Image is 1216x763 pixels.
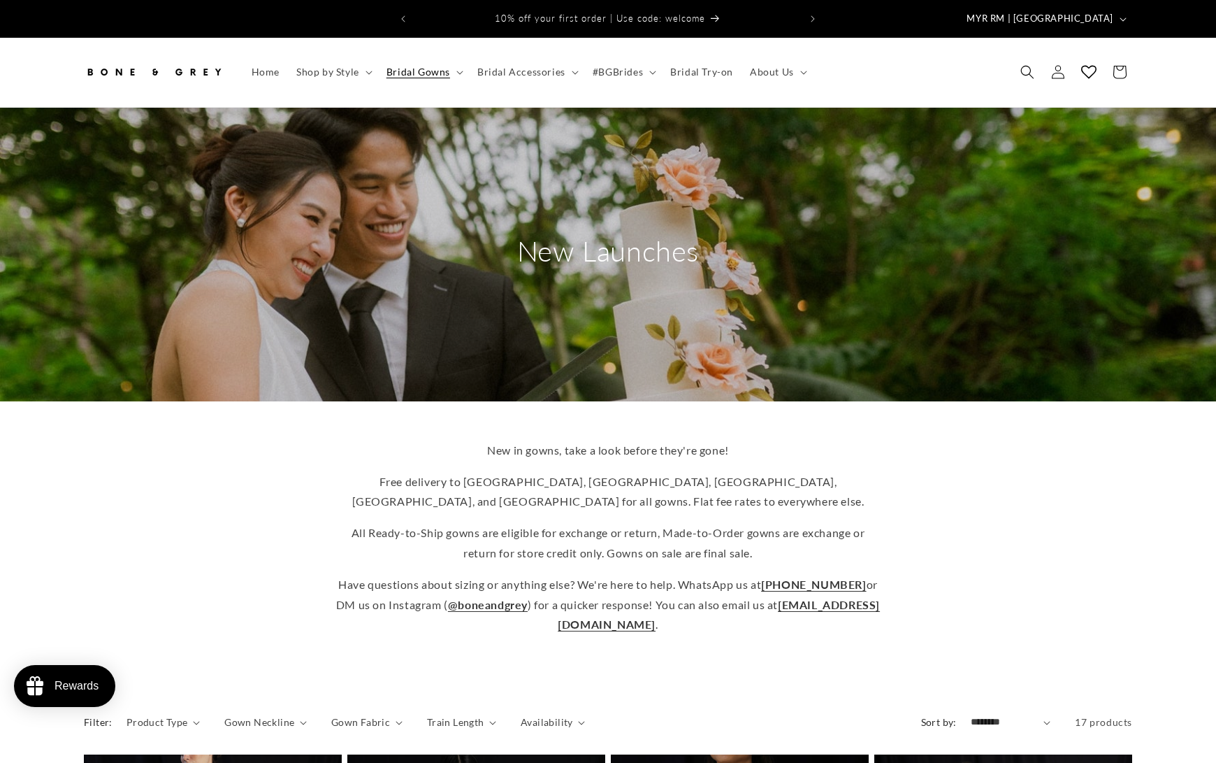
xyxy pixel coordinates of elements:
[670,66,733,78] span: Bridal Try-on
[448,598,528,611] a: @boneandgrey
[469,57,584,87] summary: Bridal Accessories
[584,57,662,87] summary: #BGBrides
[427,715,496,729] summary: Train Length (0 selected)
[335,472,881,513] p: Free delivery to [GEOGRAPHIC_DATA], [GEOGRAPHIC_DATA], [GEOGRAPHIC_DATA], [GEOGRAPHIC_DATA], and ...
[388,6,419,32] button: Previous announcement
[243,57,288,87] a: Home
[495,13,705,24] span: 10% off your first order | Use code: welcome
[475,233,741,269] h2: New Launches
[84,57,224,87] img: Bone and Grey Bridal
[921,716,957,728] label: Sort by:
[55,680,99,692] div: Rewards
[386,66,450,78] span: Bridal Gowns
[296,66,359,78] span: Shop by Style
[958,6,1132,32] button: MYR RM | [GEOGRAPHIC_DATA]
[335,523,881,564] p: All Ready-to-Ship gowns are eligible for exchange or return, Made-to-Order gowns are exchange or ...
[1012,57,1043,87] summary: Search
[477,66,565,78] span: Bridal Accessories
[797,6,828,32] button: Next announcement
[335,441,881,461] p: New in gowns, take a look before they're gone!
[126,715,200,729] summary: Product Type (0 selected)
[84,715,113,729] h2: Filter:
[126,715,188,729] span: Product Type
[79,52,229,93] a: Bone and Grey Bridal
[224,715,307,729] summary: Gown Neckline (0 selected)
[521,715,573,729] span: Availability
[593,66,643,78] span: #BGBrides
[224,715,294,729] span: Gown Neckline
[741,57,813,87] summary: About Us
[662,57,741,87] a: Bridal Try-on
[331,715,403,729] summary: Gown Fabric (0 selected)
[761,578,866,591] a: [PHONE_NUMBER]
[331,715,390,729] span: Gown Fabric
[750,66,794,78] span: About Us
[521,715,585,729] summary: Availability (0 selected)
[967,12,1113,26] span: MYR RM | [GEOGRAPHIC_DATA]
[427,715,484,729] span: Train Length
[252,66,280,78] span: Home
[378,57,469,87] summary: Bridal Gowns
[335,575,881,635] p: Have questions about sizing or anything else? We're here to help. WhatsApp us at or DM us on Inst...
[1075,716,1132,728] span: 17 products
[288,57,378,87] summary: Shop by Style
